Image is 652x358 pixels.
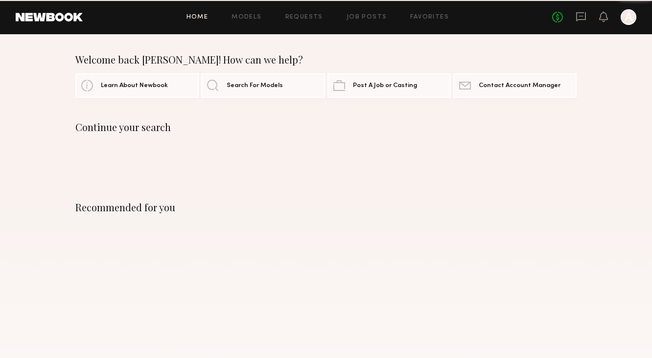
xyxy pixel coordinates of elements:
a: Requests [285,14,323,21]
div: Recommended for you [75,201,577,213]
a: Post A Job or Casting [327,73,451,98]
a: Contact Account Manager [453,73,577,98]
a: Favorites [410,14,449,21]
span: Learn About Newbook [101,83,168,89]
div: Welcome back [PERSON_NAME]! How can we help? [75,54,577,66]
span: Search For Models [227,83,283,89]
a: Job Posts [347,14,387,21]
a: Home [186,14,209,21]
span: Contact Account Manager [479,83,560,89]
div: Continue your search [75,121,577,133]
a: A [621,9,636,25]
a: Models [232,14,261,21]
span: Post A Job or Casting [353,83,417,89]
a: Search For Models [201,73,325,98]
a: Learn About Newbook [75,73,199,98]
